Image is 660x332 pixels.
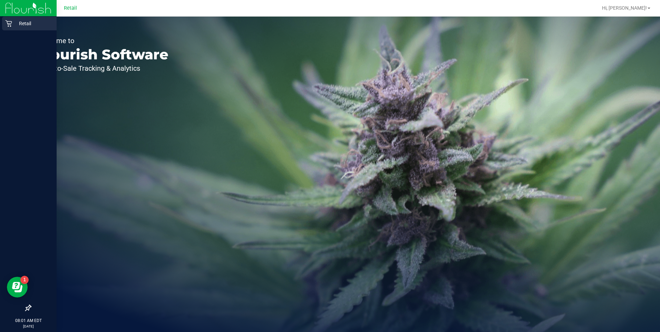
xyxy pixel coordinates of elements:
span: Retail [64,5,77,11]
iframe: Resource center unread badge [20,276,29,284]
p: Flourish Software [37,48,168,61]
p: Retail [12,19,54,28]
inline-svg: Retail [5,20,12,27]
p: [DATE] [3,324,54,329]
iframe: Resource center [7,277,28,297]
span: Hi, [PERSON_NAME]! [602,5,647,11]
p: 08:01 AM EDT [3,318,54,324]
p: Seed-to-Sale Tracking & Analytics [37,65,168,72]
p: Welcome to [37,37,168,44]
